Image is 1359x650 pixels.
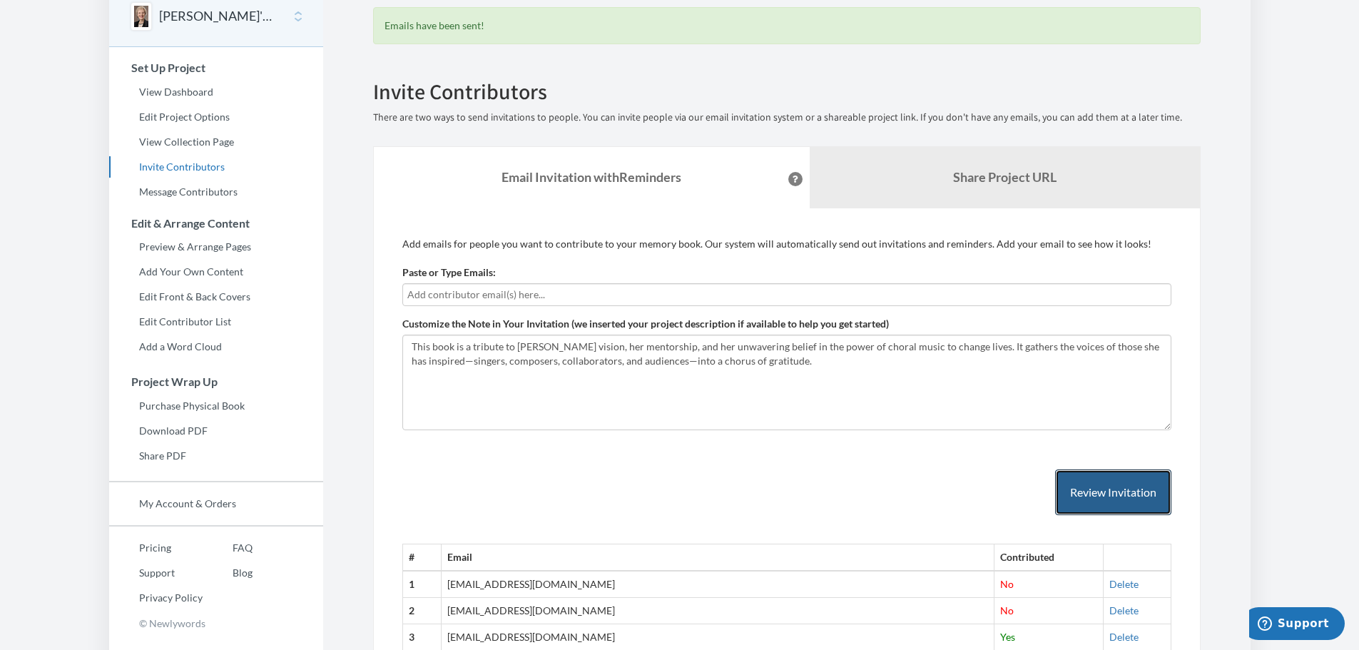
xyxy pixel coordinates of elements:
input: Add contributor email(s) here... [407,287,1166,303]
a: Message Contributors [109,181,323,203]
label: Customize the Note in Your Invitation (we inserted your project description if available to help ... [402,317,889,331]
th: # [402,544,441,571]
textarea: This book is a tribute to [PERSON_NAME] vision, her mentorship, and her unwavering belief in the ... [402,335,1171,430]
a: FAQ [203,537,253,559]
a: Pricing [109,537,203,559]
a: Edit Project Options [109,106,323,128]
a: View Dashboard [109,81,323,103]
th: 1 [402,571,441,597]
th: Contributed [994,544,1103,571]
a: Purchase Physical Book [109,395,323,417]
a: Invite Contributors [109,156,323,178]
p: There are two ways to send invitations to people. You can invite people via our email invitation ... [373,111,1201,125]
a: Delete [1109,604,1139,616]
th: 2 [402,598,441,624]
a: Download PDF [109,420,323,442]
h2: Invite Contributors [373,80,1201,103]
strong: Email Invitation with Reminders [502,169,681,185]
button: [PERSON_NAME]'s Farewell [159,7,275,26]
a: Add Your Own Content [109,261,323,283]
a: Edit Contributor List [109,311,323,332]
p: © Newlywords [109,612,323,634]
a: Support [109,562,203,584]
div: Emails have been sent! [373,7,1201,44]
td: [EMAIL_ADDRESS][DOMAIN_NAME] [441,598,994,624]
a: Edit Front & Back Covers [109,286,323,308]
a: Add a Word Cloud [109,336,323,357]
iframe: Opens a widget where you can chat to one of our agents [1249,607,1345,643]
th: Email [441,544,994,571]
a: Share PDF [109,445,323,467]
a: Preview & Arrange Pages [109,236,323,258]
h3: Set Up Project [110,61,323,74]
b: Share Project URL [953,169,1057,185]
p: Add emails for people you want to contribute to your memory book. Our system will automatically s... [402,237,1171,251]
span: No [1000,604,1014,616]
a: View Collection Page [109,131,323,153]
span: Yes [1000,631,1015,643]
a: Blog [203,562,253,584]
h3: Edit & Arrange Content [110,217,323,230]
span: No [1000,578,1014,590]
td: [EMAIL_ADDRESS][DOMAIN_NAME] [441,571,994,597]
a: Privacy Policy [109,587,203,609]
label: Paste or Type Emails: [402,265,496,280]
h3: Project Wrap Up [110,375,323,388]
a: Delete [1109,578,1139,590]
a: My Account & Orders [109,493,323,514]
button: Review Invitation [1055,469,1171,516]
a: Delete [1109,631,1139,643]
